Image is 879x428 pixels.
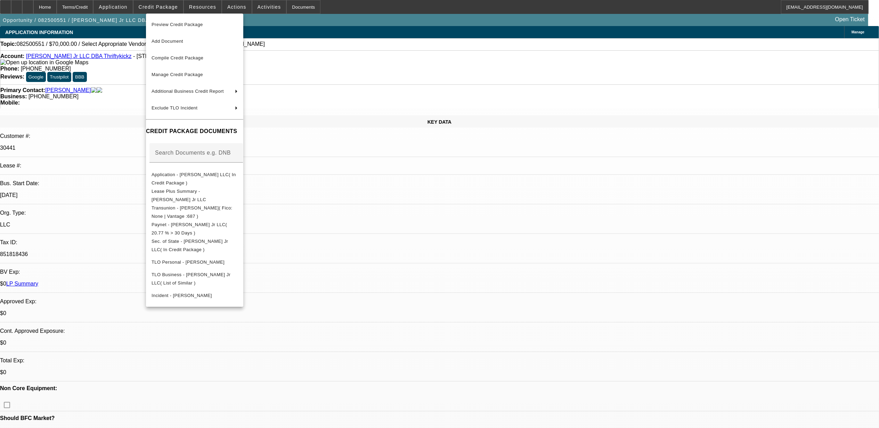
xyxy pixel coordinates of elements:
span: Lease Plus Summary - [PERSON_NAME] Jr LLC [152,188,206,202]
span: Sec. of State - [PERSON_NAME] Jr LLC( In Credit Package ) [152,238,228,252]
button: TLO Business - Johnny Brown Jr LLC( List of Similar ) [146,270,243,287]
span: Additional Business Credit Report [152,89,224,94]
span: Application - [PERSON_NAME] LLC( In Credit Package ) [152,172,236,185]
span: Paynet - [PERSON_NAME] Jr LLC( 20.77 % > 30 Days ) [152,222,227,235]
span: Compile Credit Package [152,55,203,60]
button: TLO Personal - Brown, Johnny [146,254,243,270]
span: Exclude TLO Incident [152,105,197,110]
span: TLO Personal - [PERSON_NAME] [152,259,225,264]
span: TLO Business - [PERSON_NAME] Jr LLC( List of Similar ) [152,272,230,285]
button: Transunion - Brown, Johnny( Fico: None | Vantage :687 ) [146,204,243,220]
mat-label: Search Documents e.g. DNB [155,149,231,155]
span: Incident - [PERSON_NAME] [152,293,212,298]
button: Application - Johnny Brown Jr LLC( In Credit Package ) [146,170,243,187]
span: Transunion - [PERSON_NAME]( Fico: None | Vantage :687 ) [152,205,233,219]
button: Paynet - Johnny Brown Jr LLC( 20.77 % > 30 Days ) [146,220,243,237]
button: Lease Plus Summary - Johnny Brown Jr LLC [146,187,243,204]
span: Preview Credit Package [152,22,203,27]
span: Manage Credit Package [152,72,203,77]
span: Add Document [152,39,183,44]
button: Incident - Brown, Johnny [146,287,243,304]
button: Sec. of State - Johnny Brown Jr LLC( In Credit Package ) [146,237,243,254]
h4: CREDIT PACKAGE DOCUMENTS [146,127,243,135]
